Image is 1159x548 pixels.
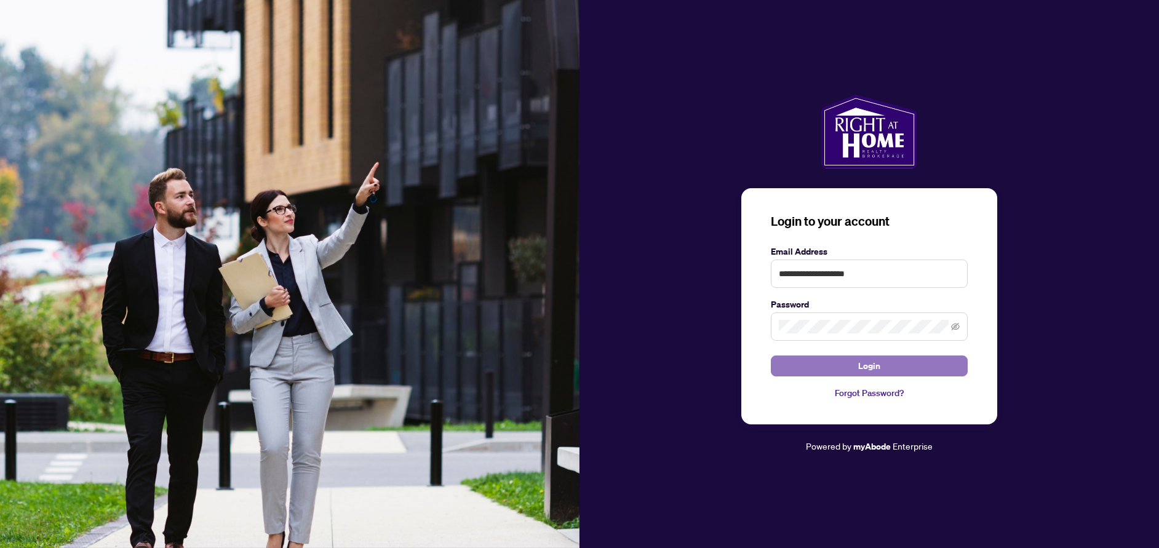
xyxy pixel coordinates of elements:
h3: Login to your account [771,213,968,230]
span: eye-invisible [951,322,960,331]
span: Enterprise [893,440,933,451]
label: Email Address [771,245,968,258]
button: Login [771,355,968,376]
label: Password [771,298,968,311]
img: ma-logo [821,95,917,169]
span: Powered by [806,440,851,451]
a: myAbode [853,440,891,453]
a: Forgot Password? [771,386,968,400]
span: Login [858,356,880,376]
